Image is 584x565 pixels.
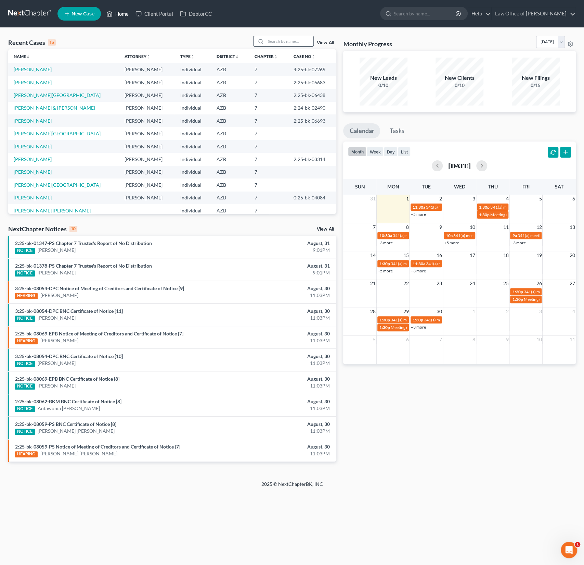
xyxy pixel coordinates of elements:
[229,285,329,292] div: August, 30
[490,205,556,210] span: 341(a) meeting for [PERSON_NAME]
[343,40,392,48] h3: Monthly Progress
[249,76,288,89] td: 7
[505,307,509,316] span: 2
[360,82,407,89] div: 0/10
[119,153,174,165] td: [PERSON_NAME]
[190,55,194,59] i: unfold_more
[561,542,577,558] iframe: Intercom live chat
[378,268,393,273] a: +5 more
[249,127,288,140] td: 7
[492,8,575,20] a: Law Office of [PERSON_NAME]
[444,240,459,245] a: +5 more
[422,184,431,189] span: Tue
[403,251,410,259] span: 15
[15,421,116,427] a: 2:25-bk-08059-PS BNC Certificate of Notice [8]
[369,251,376,259] span: 14
[229,247,329,254] div: 9:01PM
[15,308,123,314] a: 3:25-bk-08054-DPC BNC Certificate of Notice [11]
[424,317,510,322] span: 341(a) meeting for Antawonia [PERSON_NAME]
[174,76,211,89] td: Individual
[15,240,152,246] a: 2:25-bk-01347-PS Chapter 7 Trustee's Report of No Distribution
[403,279,410,287] span: 22
[14,118,52,124] a: [PERSON_NAME]
[288,89,337,101] td: 2:25-bk-06438
[146,55,151,59] i: unfold_more
[229,337,329,344] div: 11:03PM
[360,74,407,82] div: New Leads
[8,38,56,47] div: Recent Cases
[229,443,329,450] div: August, 30
[510,240,525,245] a: +3 more
[15,263,152,269] a: 2:25-bk-01378-PS Chapter 7 Trustee's Report of No Distribution
[294,54,315,59] a: Case Nounfold_more
[211,204,249,217] td: AZB
[255,54,278,59] a: Chapterunfold_more
[387,184,399,189] span: Mon
[316,40,334,45] a: View All
[15,444,180,450] a: 2:25-bk-08059-PS Notice of Meeting of Creditors and Certificate of Notice [7]
[505,335,509,344] span: 9
[211,140,249,153] td: AZB
[40,337,78,344] a: [PERSON_NAME]
[512,297,523,302] span: 1:30p
[502,251,509,259] span: 18
[502,279,509,287] span: 25
[538,307,542,316] span: 3
[436,74,483,82] div: New Clients
[14,208,91,213] a: [PERSON_NAME] [PERSON_NAME]
[454,184,465,189] span: Wed
[177,8,215,20] a: DebtorCC
[119,179,174,191] td: [PERSON_NAME]
[229,262,329,269] div: August, 31
[249,89,288,101] td: 7
[174,153,211,165] td: Individual
[119,102,174,114] td: [PERSON_NAME]
[394,7,456,20] input: Search by name...
[393,233,459,238] span: 341(a) meeting for [PERSON_NAME]
[512,233,517,238] span: 9a
[569,251,576,259] span: 20
[174,89,211,101] td: Individual
[448,162,471,169] h2: [DATE]
[132,8,177,20] a: Client Portal
[174,114,211,127] td: Individual
[14,182,101,188] a: [PERSON_NAME][GEOGRAPHIC_DATA]
[69,226,77,232] div: 10
[174,204,211,217] td: Individual
[229,398,329,405] div: August, 30
[288,192,337,204] td: 0:25-bk-04084
[229,428,329,434] div: 11:03PM
[15,429,35,435] div: NOTICE
[426,205,492,210] span: 341(a) meeting for [PERSON_NAME]
[379,233,392,238] span: 10:30a
[229,376,329,382] div: August, 30
[26,55,30,59] i: unfold_more
[38,247,76,254] a: [PERSON_NAME]
[398,147,411,156] button: list
[366,147,384,156] button: week
[229,315,329,321] div: 11:03PM
[391,261,457,266] span: 341(a) meeting for [PERSON_NAME]
[211,102,249,114] td: AZB
[288,153,337,165] td: 2:25-bk-03314
[15,316,35,322] div: NOTICE
[174,102,211,114] td: Individual
[119,192,174,204] td: [PERSON_NAME]
[174,63,211,76] td: Individual
[535,335,542,344] span: 10
[229,240,329,247] div: August, 31
[372,223,376,231] span: 7
[413,205,425,210] span: 11:30a
[369,279,376,287] span: 21
[538,195,542,203] span: 5
[436,82,483,89] div: 0/10
[103,8,132,20] a: Home
[38,405,100,412] a: Antawonia [PERSON_NAME]
[490,212,566,217] span: Meeting of Creditors for [PERSON_NAME]
[413,261,425,266] span: 11:30a
[249,192,288,204] td: 7
[211,153,249,165] td: AZB
[229,353,329,360] div: August, 30
[505,195,509,203] span: 4
[249,179,288,191] td: 7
